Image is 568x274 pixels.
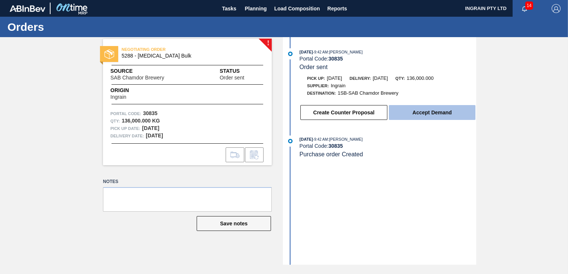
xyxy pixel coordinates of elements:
span: Destination: [307,91,336,95]
span: Planning [245,4,267,13]
img: atual [288,139,293,143]
img: atual [288,52,293,56]
button: Save notes [197,216,271,231]
button: Create Counter Proposal [300,105,387,120]
strong: 136,000.000 KG [122,118,160,124]
span: Delivery: [349,76,371,81]
span: [DATE] [300,50,313,54]
h1: Orders [7,23,139,31]
span: Order sent [300,64,328,70]
span: [DATE] [300,137,313,141]
span: - 9:42 AM [313,50,328,54]
strong: [DATE] [142,125,159,131]
button: Notifications [513,3,536,14]
img: Logout [552,4,561,13]
img: status [104,49,114,59]
span: Portal Code: [110,110,141,117]
div: Go to Load Composition [226,147,244,162]
span: [DATE] [373,75,388,81]
span: Order sent [220,75,244,81]
span: Reports [327,4,347,13]
div: Inform order change [245,147,264,162]
span: Tasks [221,4,238,13]
button: Accept Demand [389,105,475,120]
span: 14 [525,1,533,10]
span: Load Composition [274,4,320,13]
span: [DATE] [327,75,342,81]
img: TNhmsLtSVTkK8tSr43FrP2fwEKptu5GPRR3wAAAABJRU5ErkJggg== [10,5,45,12]
span: Supplier: [307,84,329,88]
div: Portal Code: [300,56,476,62]
span: 136,000.000 [407,75,433,81]
strong: 30835 [143,110,158,116]
span: NEGOTIATING ORDER [122,46,226,53]
span: Ingrain [110,94,126,100]
span: Delivery Date: [110,132,144,140]
span: : [PERSON_NAME] [328,137,363,141]
strong: [DATE] [146,133,163,138]
span: : [PERSON_NAME] [328,50,363,54]
span: Pick up Date: [110,125,140,132]
span: Pick up: [307,76,325,81]
label: Notes [103,176,272,187]
span: Ingrain [331,83,346,88]
span: Purchase order Created [300,151,363,157]
div: Portal Code: [300,143,476,149]
span: 5288 - Dextrose Bulk [122,53,256,59]
span: Status [220,67,264,75]
span: Source [110,67,187,75]
span: SAB Chamdor Brewery [110,75,164,81]
span: 1SB-SAB Chamdor Brewery [338,90,398,96]
span: Qty : [110,117,120,125]
span: Qty: [396,76,405,81]
span: Origin [110,87,145,94]
strong: 30835 [328,143,343,149]
span: - 9:42 AM [313,137,328,141]
strong: 30835 [328,56,343,62]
